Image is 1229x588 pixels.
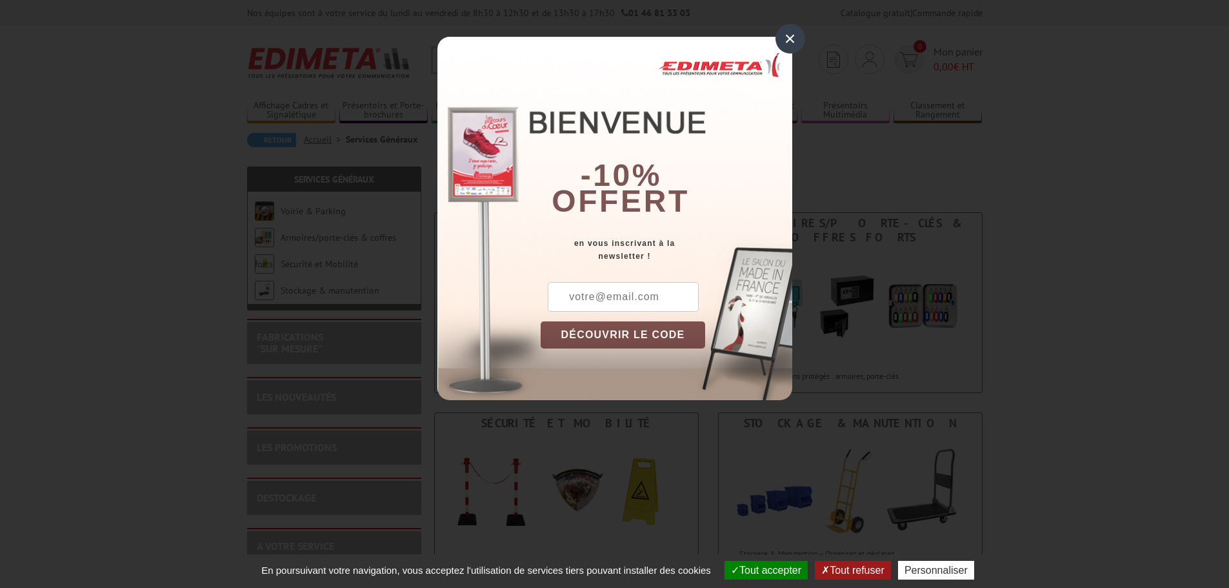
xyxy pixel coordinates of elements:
[548,282,699,312] input: votre@email.com
[815,561,890,580] button: Tout refuser
[552,184,690,218] font: offert
[775,24,805,54] div: ×
[541,321,706,349] button: DÉCOUVRIR LE CODE
[581,158,662,192] b: -10%
[898,561,974,580] button: Personnaliser (fenêtre modale)
[541,237,792,263] div: en vous inscrivant à la newsletter !
[255,565,717,576] span: En poursuivant votre navigation, vous acceptez l'utilisation de services tiers pouvant installer ...
[724,561,808,580] button: Tout accepter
